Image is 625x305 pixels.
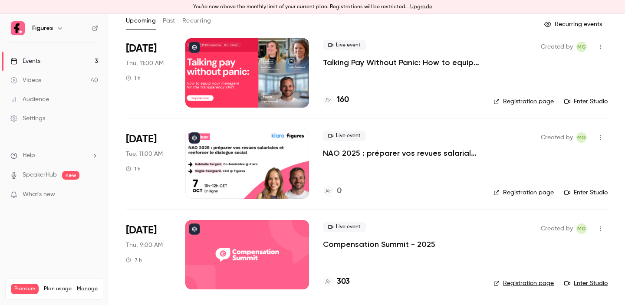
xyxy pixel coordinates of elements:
span: [DATE] [126,42,157,56]
span: Mégane Gateau [576,42,587,52]
a: Enter Studio [564,97,608,106]
span: Created by [541,223,573,234]
div: Oct 7 Tue, 11:00 AM (Europe/Paris) [126,129,171,198]
span: MG [577,132,586,143]
h4: 303 [337,276,350,288]
span: What's new [23,190,55,199]
span: Live event [323,40,366,50]
span: Thu, 11:00 AM [126,59,164,68]
span: Mégane Gateau [576,132,587,143]
span: Help [23,151,35,160]
h4: 0 [337,185,342,197]
a: Compensation Summit - 2025 [323,239,435,249]
span: Mégane Gateau [576,223,587,234]
span: Live event [323,131,366,141]
a: Enter Studio [564,279,608,288]
a: Enter Studio [564,188,608,197]
a: 160 [323,94,349,106]
button: Upcoming [126,14,156,28]
span: MG [577,42,586,52]
h6: Figures [32,24,53,33]
h4: 160 [337,94,349,106]
span: [DATE] [126,223,157,237]
div: 1 h [126,165,141,172]
a: Talking Pay Without Panic: How to equip your managers for the transparency shift [323,57,480,68]
span: Tue, 11:00 AM [126,150,163,158]
a: Manage [77,285,98,292]
div: 7 h [126,256,142,263]
span: MG [577,223,586,234]
a: Registration page [493,188,554,197]
a: 0 [323,185,342,197]
img: Figures [11,21,25,35]
a: NAO 2025 : préparer vos revues salariales et renforcer le dialogue social [323,148,480,158]
span: Plan usage [44,285,72,292]
span: Live event [323,222,366,232]
a: Upgrade [410,3,432,10]
div: Videos [10,76,41,85]
span: [DATE] [126,132,157,146]
a: Registration page [493,97,554,106]
div: Settings [10,114,45,123]
span: Premium [11,284,39,294]
div: Oct 16 Thu, 9:00 AM (Europe/Paris) [126,220,171,289]
span: Created by [541,42,573,52]
div: Audience [10,95,49,104]
div: Events [10,57,40,66]
a: SpeakerHub [23,171,57,180]
span: new [62,171,79,180]
a: Registration page [493,279,554,288]
div: Sep 18 Thu, 11:00 AM (Europe/Paris) [126,38,171,108]
li: help-dropdown-opener [10,151,98,160]
span: Thu, 9:00 AM [126,241,163,249]
span: Created by [541,132,573,143]
div: 1 h [126,75,141,82]
iframe: Noticeable Trigger [88,191,98,199]
button: Recurring events [540,17,608,31]
button: Past [163,14,175,28]
button: Recurring [182,14,211,28]
a: 303 [323,276,350,288]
